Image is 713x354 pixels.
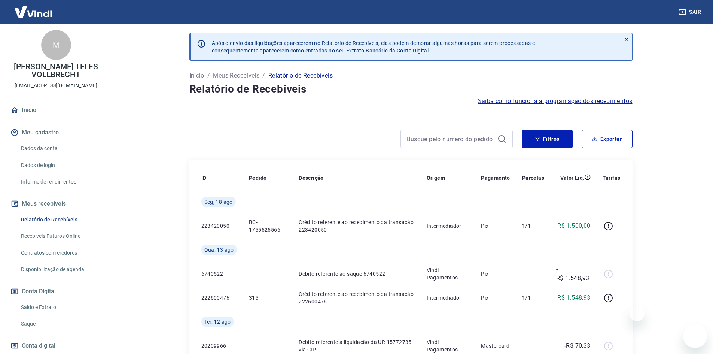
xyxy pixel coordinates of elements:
[427,174,445,182] p: Origem
[427,338,469,353] p: Vindi Pagamentos
[22,341,55,351] span: Conta digital
[427,294,469,302] p: Intermediador
[41,30,71,60] div: M
[18,316,103,332] a: Saque
[564,341,591,350] p: -R$ 70,33
[189,82,633,97] h4: Relatório de Recebíveis
[15,82,97,90] p: [EMAIL_ADDRESS][DOMAIN_NAME]
[481,294,510,302] p: Pix
[603,174,621,182] p: Tarifas
[522,222,544,230] p: 1/1
[249,218,287,233] p: BC-1755525566
[204,318,231,326] span: Ter, 12 ago
[204,198,233,206] span: Seg, 18 ago
[522,174,544,182] p: Parcelas
[262,71,265,80] p: /
[18,300,103,315] a: Saldo e Extrato
[9,283,103,300] button: Conta Digital
[299,338,414,353] p: Débito referente à liquidação da UR 15772735 via CIP
[18,174,103,190] a: Informe de rendimentos
[299,174,324,182] p: Descrição
[556,265,591,283] p: -R$ 1.548,93
[9,124,103,141] button: Meu cadastro
[9,102,103,118] a: Início
[9,0,58,23] img: Vindi
[9,338,103,354] a: Conta digital
[201,174,207,182] p: ID
[212,39,535,54] p: Após o envio das liquidações aparecerem no Relatório de Recebíveis, elas podem demorar algumas ho...
[481,174,510,182] p: Pagamento
[201,222,237,230] p: 223420050
[18,262,103,277] a: Disponibilização de agenda
[204,246,234,254] span: Qua, 13 ago
[299,290,414,305] p: Crédito referente ao recebimento da transação 222600476
[481,222,510,230] p: Pix
[557,293,590,302] p: R$ 1.548,93
[18,212,103,227] a: Relatório de Recebíveis
[213,71,259,80] a: Meus Recebíveis
[201,270,237,278] p: 6740522
[407,133,494,145] input: Busque pelo número do pedido
[299,270,414,278] p: Débito referente ao saque 6740522
[481,270,510,278] p: Pix
[189,71,204,80] a: Início
[522,130,573,148] button: Filtros
[18,229,103,244] a: Recebíveis Futuros Online
[560,174,585,182] p: Valor Líq.
[427,266,469,281] p: Vindi Pagamentos
[683,324,707,348] iframe: Botão para abrir a janela de mensagens
[249,174,266,182] p: Pedido
[557,221,590,230] p: R$ 1.500,00
[630,306,645,321] iframe: Fechar mensagem
[427,222,469,230] p: Intermediador
[249,294,287,302] p: 315
[201,342,237,350] p: 20209966
[6,63,106,79] p: [PERSON_NAME] TELES VOLLBRECHT
[9,196,103,212] button: Meus recebíveis
[478,97,633,106] a: Saiba como funciona a programação dos recebimentos
[207,71,210,80] p: /
[582,130,633,148] button: Exportar
[677,5,704,19] button: Sair
[522,294,544,302] p: 1/1
[268,71,333,80] p: Relatório de Recebíveis
[201,294,237,302] p: 222600476
[18,245,103,261] a: Contratos com credores
[481,342,510,350] p: Mastercard
[522,342,544,350] p: -
[299,218,414,233] p: Crédito referente ao recebimento da transação 223420050
[522,270,544,278] p: -
[18,158,103,173] a: Dados de login
[18,141,103,156] a: Dados da conta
